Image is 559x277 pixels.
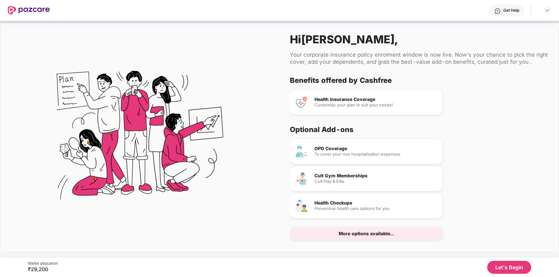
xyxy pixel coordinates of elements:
div: Health Checkups [314,201,437,205]
img: Health Insurance Coverage [295,96,308,109]
img: OPD Coverage [295,145,308,158]
img: Health Checkups [295,199,308,212]
img: Cult Gym Memberships [295,172,308,185]
div: Get Help [503,8,519,13]
div: Optional Add-ons [290,125,543,134]
div: More options available... [339,231,394,236]
img: Flex Benefits Illustration [57,54,223,221]
div: Hi [PERSON_NAME] , [290,33,548,46]
button: Let's Begin [487,261,531,274]
img: svg+xml;base64,PHN2ZyBpZD0iRHJvcGRvd24tMzJ4MzIiIHhtbG5zPSJodHRwOi8vd3d3LnczLm9yZy8yMDAwL3N2ZyIgd2... [545,8,550,13]
div: ₹29,200 [28,266,58,272]
div: Wallet allocation [28,261,58,266]
img: svg+xml;base64,PHN2ZyBpZD0iSGVscC0zMngzMiIgeG1sbnM9Imh0dHA6Ly93d3cudzMub3JnLzIwMDAvc3ZnIiB3aWR0aD... [494,8,501,14]
img: New Pazcare Logo [8,6,50,15]
div: Customise your plan to suit your needs! [314,103,437,107]
div: Cult Gym Memberships [314,173,437,178]
div: Benefits offered by Cashfree [290,76,543,85]
div: OPD Coverage [314,146,437,151]
div: Preventive health care options for you [314,206,437,211]
div: To cover your non hospitalisation expenses [314,152,437,156]
div: Health Insurance Coverage [314,97,437,102]
div: Your corporate insurance policy enrolment window is now live. Now's your chance to pick the right... [290,51,548,65]
div: Cult Play & Elite [314,179,437,183]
